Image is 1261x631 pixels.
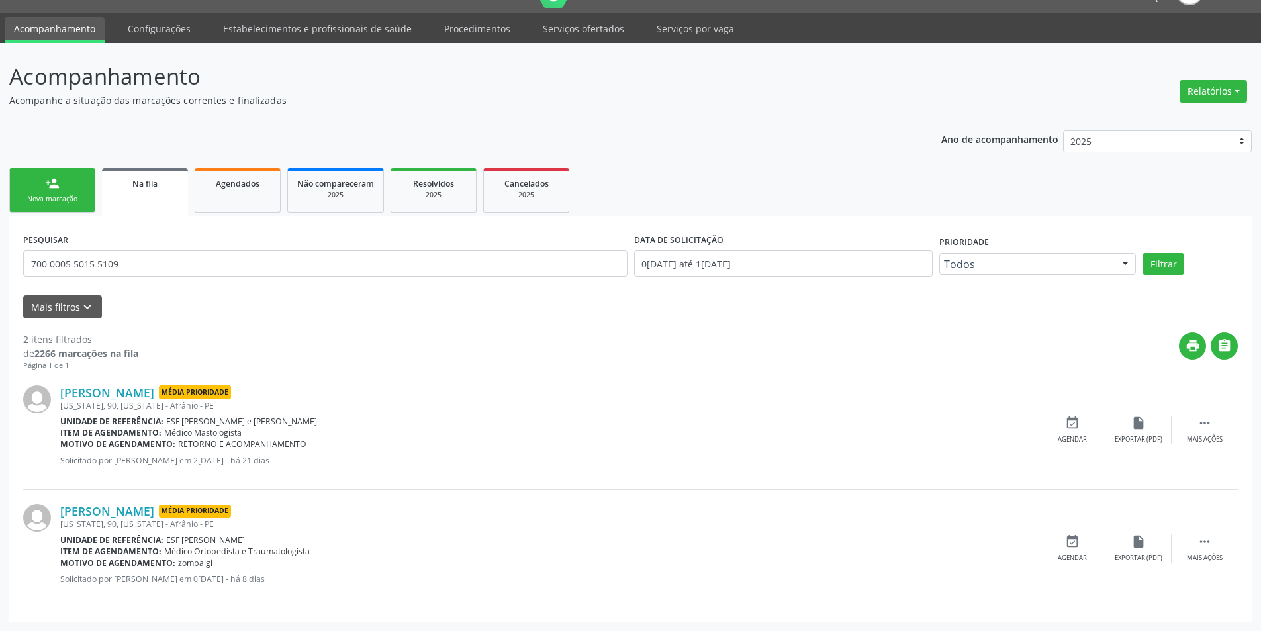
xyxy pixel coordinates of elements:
[413,178,454,189] span: Resolvidos
[80,300,95,315] i: keyboard_arrow_down
[23,230,68,250] label: PESQUISAR
[1179,332,1206,360] button: print
[1115,554,1162,563] div: Exportar (PDF)
[118,17,200,40] a: Configurações
[939,232,989,253] label: Prioridade
[60,427,162,438] b: Item de agendamento:
[941,130,1058,147] p: Ano de acompanhamento
[166,534,245,546] span: ESF [PERSON_NAME]
[132,178,158,189] span: Na fila
[60,546,162,557] b: Item de agendamento:
[1143,253,1184,275] button: Filtrar
[164,546,310,557] span: Médico Ortopedista e Traumatologista
[23,504,51,532] img: img
[1197,534,1212,549] i: 
[60,416,163,427] b: Unidade de referência:
[5,17,105,43] a: Acompanhamento
[1131,534,1146,549] i: insert_drive_file
[534,17,633,40] a: Serviços ofertados
[297,190,374,200] div: 2025
[214,17,421,40] a: Estabelecimentos e profissionais de saúde
[164,427,242,438] span: Médico Mastologista
[34,347,138,360] strong: 2266 marcações na fila
[159,385,231,399] span: Média Prioridade
[634,250,933,277] input: Selecione um intervalo
[60,558,175,569] b: Motivo de agendamento:
[1187,435,1223,444] div: Mais ações
[60,455,1039,466] p: Solicitado por [PERSON_NAME] em 2[DATE] - há 21 dias
[1058,554,1087,563] div: Agendar
[60,438,175,450] b: Motivo de agendamento:
[634,230,724,250] label: DATA DE SOLICITAÇÃO
[60,573,1039,585] p: Solicitado por [PERSON_NAME] em 0[DATE] - há 8 dias
[60,534,163,546] b: Unidade de referência:
[23,295,102,318] button: Mais filtroskeyboard_arrow_down
[60,504,154,518] a: [PERSON_NAME]
[23,360,138,371] div: Página 1 de 1
[1197,416,1212,430] i: 
[166,416,317,427] span: ESF [PERSON_NAME] e [PERSON_NAME]
[1186,338,1200,353] i: print
[178,438,306,450] span: RETORNO E ACOMPANHAMENTO
[60,518,1039,530] div: [US_STATE], 90, [US_STATE] - Afrânio - PE
[45,176,60,191] div: person_add
[297,178,374,189] span: Não compareceram
[9,93,879,107] p: Acompanhe a situação das marcações correntes e finalizadas
[60,400,1039,411] div: [US_STATE], 90, [US_STATE] - Afrânio - PE
[9,60,879,93] p: Acompanhamento
[1115,435,1162,444] div: Exportar (PDF)
[23,332,138,346] div: 2 itens filtrados
[400,190,467,200] div: 2025
[944,258,1109,271] span: Todos
[159,505,231,518] span: Média Prioridade
[493,190,559,200] div: 2025
[1187,554,1223,563] div: Mais ações
[1131,416,1146,430] i: insert_drive_file
[19,194,85,204] div: Nova marcação
[60,385,154,400] a: [PERSON_NAME]
[435,17,520,40] a: Procedimentos
[178,558,212,569] span: zombalgi
[647,17,743,40] a: Serviços por vaga
[504,178,549,189] span: Cancelados
[23,385,51,413] img: img
[1058,435,1087,444] div: Agendar
[23,250,628,277] input: Nome, CNS
[216,178,259,189] span: Agendados
[1180,80,1247,103] button: Relatórios
[1065,534,1080,549] i: event_available
[1211,332,1238,360] button: 
[1065,416,1080,430] i: event_available
[1217,338,1232,353] i: 
[23,346,138,360] div: de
